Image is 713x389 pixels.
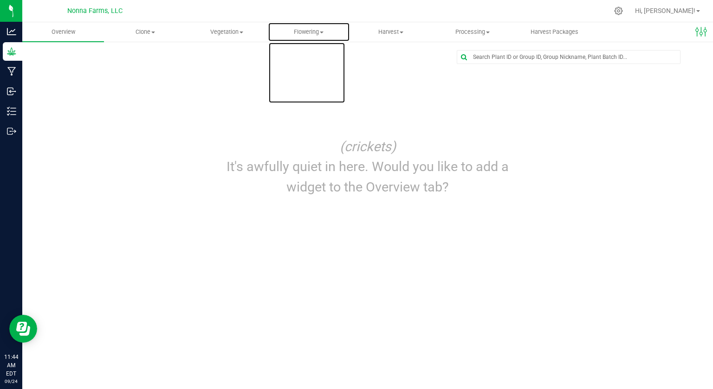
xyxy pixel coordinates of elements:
[268,22,350,42] a: Flowering
[4,378,18,385] p: 09/24
[518,28,591,36] span: Harvest Packages
[613,6,624,15] div: Manage settings
[268,28,349,36] span: Flowering
[104,22,186,42] a: Clone
[340,139,396,154] i: (crickets)
[7,87,16,96] inline-svg: Inbound
[7,47,16,56] inline-svg: Grow
[7,27,16,36] inline-svg: Analytics
[207,157,528,197] p: It's awfully quiet in here. Would you like to add a widget to the Overview tab?
[635,7,695,14] span: Hi, [PERSON_NAME]!
[104,28,185,36] span: Clone
[187,28,267,36] span: Vegetation
[350,22,432,42] a: Harvest
[350,28,431,36] span: Harvest
[186,22,268,42] a: Vegetation
[22,22,104,42] a: Overview
[9,315,37,343] iframe: Resource center
[513,22,595,42] a: Harvest Packages
[7,67,16,76] inline-svg: Manufacturing
[4,353,18,378] p: 11:44 AM EDT
[457,51,680,64] input: Search Plant ID or Group ID, Group Nickname, Plant Batch ID...
[432,28,513,36] span: Processing
[432,22,513,42] a: Processing
[7,107,16,116] inline-svg: Inventory
[67,7,123,15] span: Nonna Farms, LLC
[39,28,88,36] span: Overview
[7,127,16,136] inline-svg: Outbound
